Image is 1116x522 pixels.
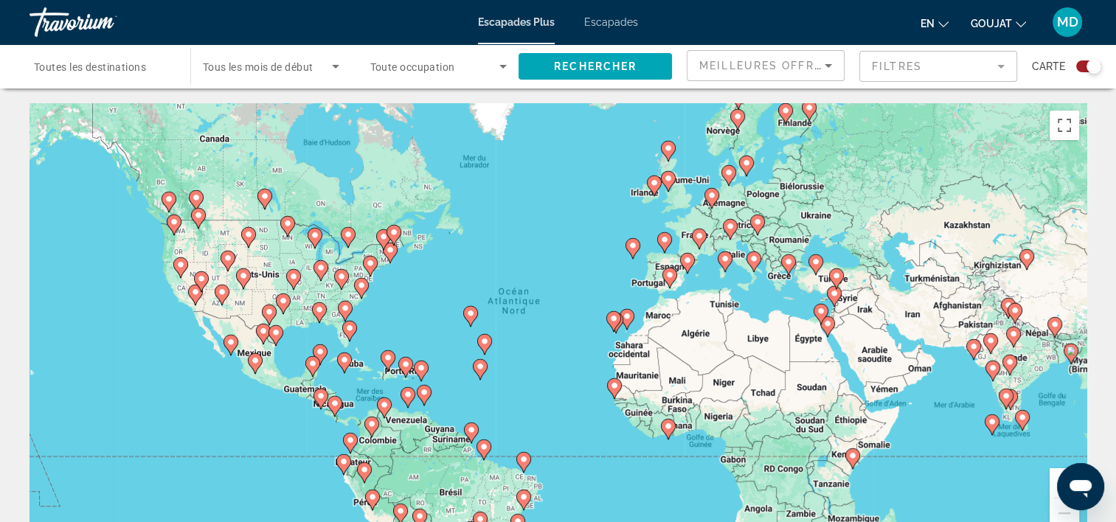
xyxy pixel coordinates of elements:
[554,60,637,72] span: Rechercher
[34,61,146,73] span: Toutes les destinations
[1057,15,1078,29] span: MD
[203,61,313,73] span: Tous les mois de début
[699,60,830,72] span: Meilleures offres
[859,50,1017,83] button: Filtre
[1050,468,1079,498] button: Zoom avant
[519,53,672,80] button: Rechercher
[971,13,1026,34] button: Changer de devise
[370,61,455,73] span: Toute occupation
[921,13,949,34] button: Changer la langue
[1032,56,1065,77] span: Carte
[1050,111,1079,140] button: Basculer en plein écran
[971,18,1012,29] span: GOUJAT
[921,18,935,29] span: en
[478,16,555,28] a: Escapades Plus
[1048,7,1086,38] button: Menu utilisateur
[699,57,832,74] mat-select: Trier par
[30,3,177,41] a: Travorium
[584,16,638,28] a: Escapades
[1057,463,1104,510] iframe: Bouton de lancement de la fenêtre de messagerie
